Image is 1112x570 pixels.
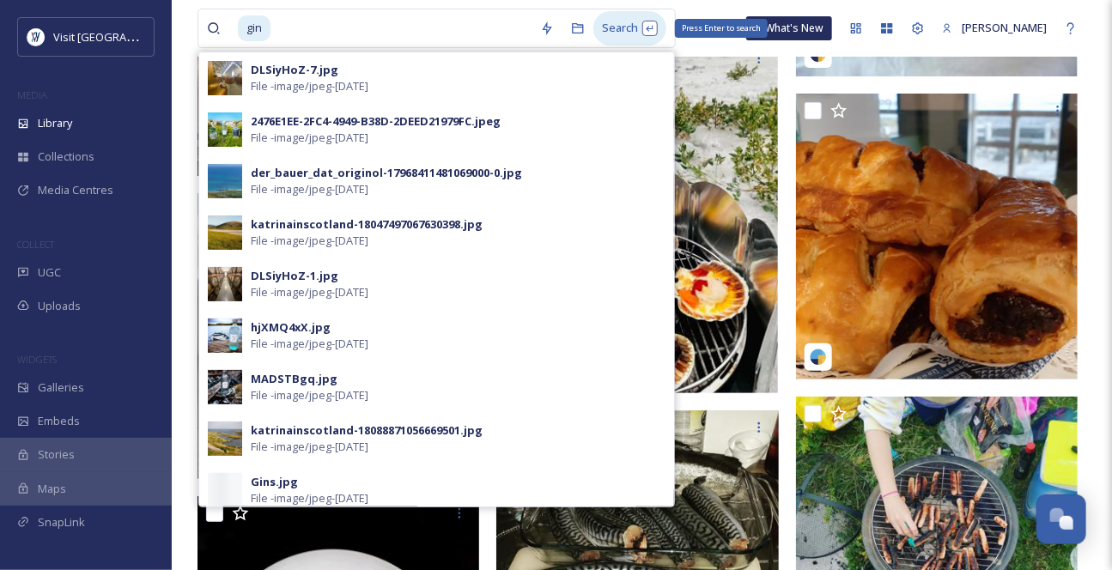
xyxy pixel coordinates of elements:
[208,61,242,95] img: DLSiyHoZ-7.jpg
[38,149,94,165] span: Collections
[38,115,72,131] span: Library
[208,215,242,250] img: 70f0db9e-8c24-4775-92cb-620717015f43.jpg
[208,267,242,301] img: DLSiyHoZ-1.jpg
[251,216,483,233] div: katrinainscotland-18047497067630398.jpg
[251,130,368,146] span: File - image/jpeg - [DATE]
[810,349,827,366] img: snapsea-logo.png
[38,446,75,463] span: Stories
[38,298,81,314] span: Uploads
[38,182,113,198] span: Media Centres
[1036,494,1086,544] button: Open Chat
[251,284,368,300] span: File - image/jpeg - [DATE]
[251,78,368,94] span: File - image/jpeg - [DATE]
[796,94,1082,379] img: barraislandlife_-18215416324102395.jpg
[38,514,85,531] span: SnapLink
[251,490,368,506] span: File - image/jpeg - [DATE]
[933,11,1055,45] a: [PERSON_NAME]
[208,370,242,404] img: MADSTBgq.jpg
[593,11,666,45] div: Search
[251,165,522,181] div: der_bauer_dat_originol-17968411481069000-0.jpg
[27,28,45,45] img: Untitled%20design%20%2897%29.png
[208,421,242,456] img: 6e274024-e577-422f-80ea-832e164d1829.jpg
[208,318,242,353] img: hjXMQ4xX.jpg
[251,371,337,387] div: MADSTBgq.jpg
[251,268,338,284] div: DLSiyHoZ-1.jpg
[197,193,483,479] img: isleofbarradistillers-18280057963027966.jpg
[38,379,84,396] span: Galleries
[251,62,338,78] div: DLSiyHoZ-7.jpg
[675,19,768,38] div: Press Enter to search
[208,164,242,198] img: der_bauer_dat_originol-17968411481069000-0.jpg
[251,336,368,352] span: File - image/jpeg - [DATE]
[962,20,1047,35] span: [PERSON_NAME]
[38,264,61,281] span: UGC
[53,28,186,45] span: Visit [GEOGRAPHIC_DATA]
[38,481,66,497] span: Maps
[38,413,80,429] span: Embeds
[251,319,331,336] div: hjXMQ4xX.jpg
[208,112,242,147] img: 2476E1EE-2FC4-4949-B38D-2DEED21979FC.jpeg
[17,88,47,101] span: MEDIA
[251,474,298,490] div: Gins.jpg
[238,15,270,40] span: gin
[251,113,501,130] div: 2476E1EE-2FC4-4949-B38D-2DEED21979FC.jpeg
[746,16,832,40] a: What's New
[251,439,368,455] span: File - image/jpeg - [DATE]
[251,233,368,249] span: File - image/jpeg - [DATE]
[17,238,54,251] span: COLLECT
[251,422,483,439] div: katrinainscotland-18088871056669501.jpg
[17,353,57,366] span: WIDGETS
[251,181,368,197] span: File - image/jpeg - [DATE]
[251,387,368,403] span: File - image/jpeg - [DATE]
